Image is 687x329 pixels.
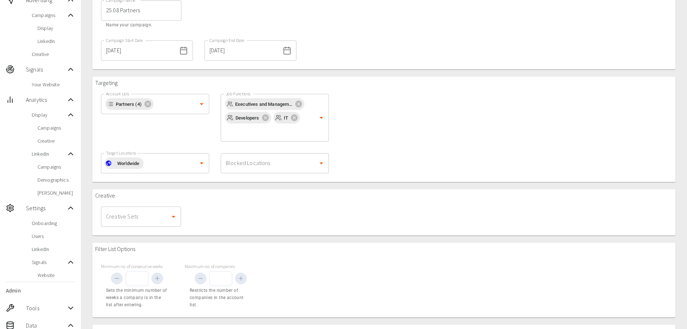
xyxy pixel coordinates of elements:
[38,124,75,131] span: Campaigns
[226,91,251,97] label: Job Functions
[279,114,292,122] span: IT
[316,158,326,168] button: Open
[95,79,118,86] h3: Targeting
[38,176,75,183] span: Demographics
[231,100,297,108] span: Executives and Management
[38,163,75,170] span: Campaigns
[101,263,173,270] p: Minimum no. of consecutive weeks
[38,189,75,196] span: [PERSON_NAME]
[32,259,66,266] span: Signals
[26,95,66,104] span: Analytics
[225,98,304,110] div: Executives and Management
[32,111,66,118] span: Display
[106,22,176,29] p: Name your campaign.
[273,112,300,124] div: IT
[113,159,144,168] span: Worldwide
[210,37,245,43] label: Campaign End Date
[204,40,280,61] input: dd/mm/yyyy
[26,204,66,212] span: Settings
[26,65,66,74] span: Signals
[101,40,176,61] input: dd/mm/yyyy
[32,150,66,157] span: LinkedIn
[197,158,207,168] button: Open
[185,263,257,270] p: Maximum no. of companies
[225,112,271,124] div: Developers
[106,287,168,309] p: Sets the minimum number of weeks a company is in the list after entering.
[106,37,143,43] label: Campaign Start Date
[316,113,326,123] button: Open
[105,98,154,110] div: Partners (4)
[106,150,136,156] label: Target Locations
[95,192,115,199] h3: Creative
[32,220,75,227] span: Onboarding
[38,272,75,279] span: Website
[168,212,179,222] button: Open
[32,12,66,19] span: Campaigns
[106,91,129,97] label: Account Lists
[111,100,146,108] span: Partners (4)
[32,246,75,253] span: LinkedIn
[190,287,252,309] p: Restricts the number of companies in the account list.
[38,38,75,45] span: LinkedIn
[231,114,264,122] span: Developers
[32,81,75,88] span: Your Website
[38,137,75,144] span: Creative
[32,233,75,240] span: Users
[32,51,75,58] span: Creative
[95,246,135,252] h3: Filter List Options
[197,99,207,109] button: Open
[38,25,75,32] span: Display
[26,304,66,312] span: Tools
